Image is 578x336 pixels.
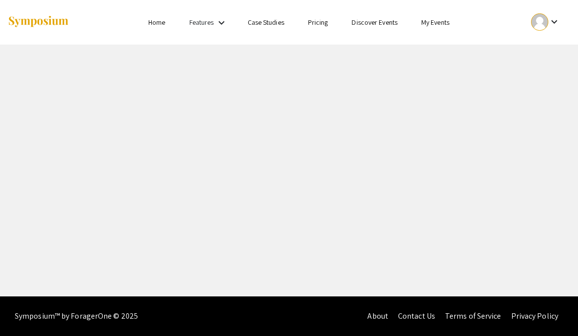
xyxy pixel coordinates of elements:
a: Discover Events [352,18,398,27]
a: Features [189,18,214,27]
a: Home [148,18,165,27]
a: Privacy Policy [511,311,558,321]
a: My Events [421,18,449,27]
button: Expand account dropdown [521,11,571,33]
mat-icon: Expand account dropdown [548,16,560,28]
img: Symposium by ForagerOne [7,15,69,29]
mat-icon: Expand Features list [216,17,227,29]
a: Contact Us [398,311,435,321]
a: Pricing [308,18,328,27]
a: Terms of Service [445,311,501,321]
a: About [367,311,388,321]
div: Symposium™ by ForagerOne © 2025 [15,296,138,336]
a: Case Studies [248,18,284,27]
